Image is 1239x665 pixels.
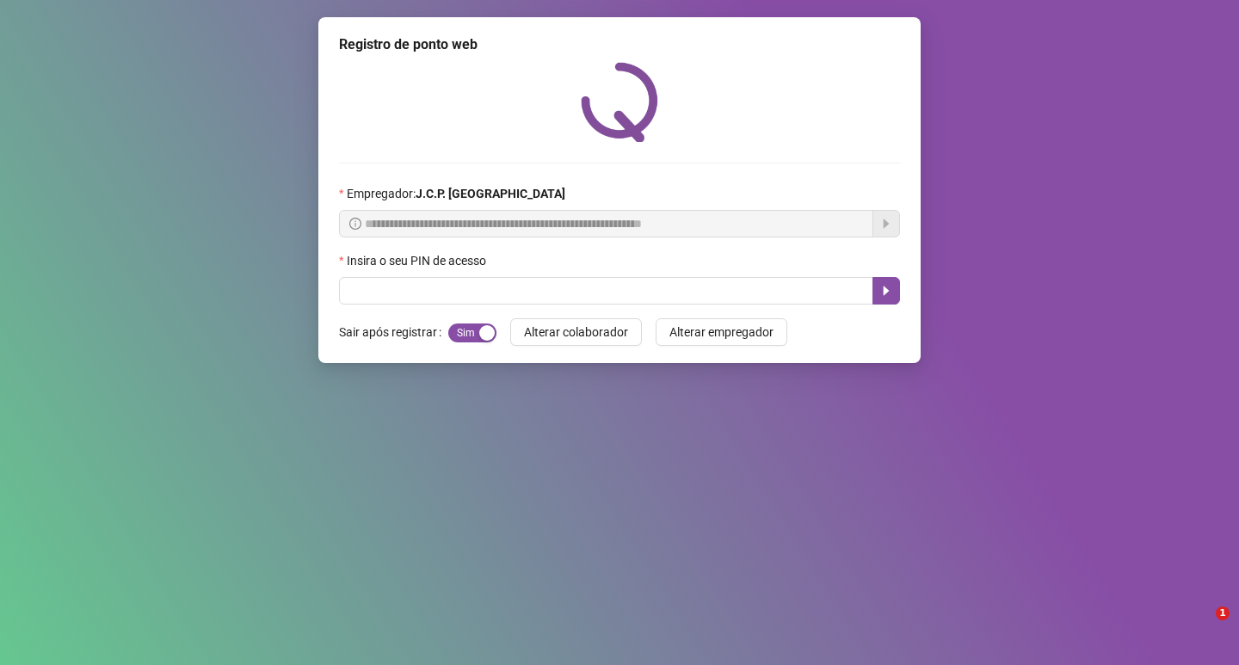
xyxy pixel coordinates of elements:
[416,187,565,200] strong: J.C.P. [GEOGRAPHIC_DATA]
[669,323,774,342] span: Alterar empregador
[1180,607,1222,648] iframe: Intercom live chat
[347,184,565,203] span: Empregador :
[656,318,787,346] button: Alterar empregador
[510,318,642,346] button: Alterar colaborador
[524,323,628,342] span: Alterar colaborador
[879,284,893,298] span: caret-right
[581,62,658,142] img: QRPoint
[349,218,361,230] span: info-circle
[1216,607,1230,620] span: 1
[339,251,497,270] label: Insira o seu PIN de acesso
[339,318,448,346] label: Sair após registrar
[339,34,900,55] div: Registro de ponto web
